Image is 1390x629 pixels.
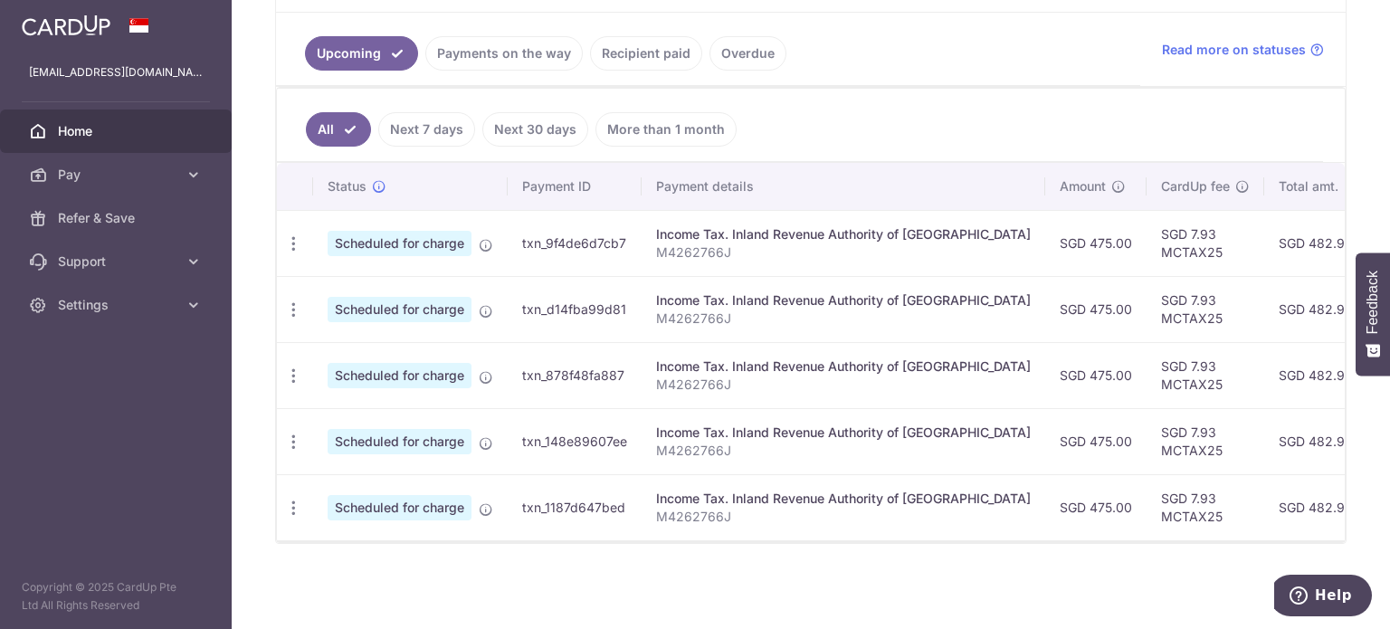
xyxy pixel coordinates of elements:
td: SGD 482.93 [1264,474,1373,540]
a: Read more on statuses [1162,41,1324,59]
span: Read more on statuses [1162,41,1306,59]
a: All [306,112,371,147]
a: Recipient paid [590,36,702,71]
td: SGD 475.00 [1045,474,1147,540]
td: txn_1187d647bed [508,474,642,540]
iframe: Opens a widget where you can find more information [1274,575,1372,620]
span: CardUp fee [1161,177,1230,195]
th: Payment details [642,163,1045,210]
span: Scheduled for charge [328,297,471,322]
div: Income Tax. Inland Revenue Authority of [GEOGRAPHIC_DATA] [656,424,1031,442]
td: SGD 482.93 [1264,408,1373,474]
button: Feedback - Show survey [1356,253,1390,376]
a: Payments on the way [425,36,583,71]
td: txn_d14fba99d81 [508,276,642,342]
span: Home [58,122,177,140]
td: SGD 7.93 MCTAX25 [1147,342,1264,408]
p: M4262766J [656,442,1031,460]
span: Amount [1060,177,1106,195]
div: Income Tax. Inland Revenue Authority of [GEOGRAPHIC_DATA] [656,357,1031,376]
div: Income Tax. Inland Revenue Authority of [GEOGRAPHIC_DATA] [656,225,1031,243]
td: SGD 7.93 MCTAX25 [1147,474,1264,540]
p: M4262766J [656,508,1031,526]
td: txn_9f4de6d7cb7 [508,210,642,276]
span: Scheduled for charge [328,429,471,454]
span: Scheduled for charge [328,231,471,256]
td: SGD 7.93 MCTAX25 [1147,210,1264,276]
p: M4262766J [656,243,1031,262]
td: SGD 7.93 MCTAX25 [1147,276,1264,342]
span: Refer & Save [58,209,177,227]
div: Income Tax. Inland Revenue Authority of [GEOGRAPHIC_DATA] [656,490,1031,508]
td: SGD 475.00 [1045,408,1147,474]
td: SGD 475.00 [1045,210,1147,276]
td: SGD 475.00 [1045,342,1147,408]
a: Next 7 days [378,112,475,147]
td: SGD 482.93 [1264,342,1373,408]
p: M4262766J [656,310,1031,328]
td: SGD 7.93 MCTAX25 [1147,408,1264,474]
p: [EMAIL_ADDRESS][DOMAIN_NAME] [29,63,203,81]
span: Feedback [1365,271,1381,334]
div: Income Tax. Inland Revenue Authority of [GEOGRAPHIC_DATA] [656,291,1031,310]
td: txn_148e89607ee [508,408,642,474]
span: Scheduled for charge [328,363,471,388]
th: Payment ID [508,163,642,210]
a: More than 1 month [595,112,737,147]
a: Next 30 days [482,112,588,147]
a: Upcoming [305,36,418,71]
img: CardUp [22,14,110,36]
span: Total amt. [1279,177,1338,195]
a: Overdue [709,36,786,71]
p: M4262766J [656,376,1031,394]
td: txn_878f48fa887 [508,342,642,408]
td: SGD 482.93 [1264,210,1373,276]
span: Support [58,253,177,271]
span: Pay [58,166,177,184]
span: Scheduled for charge [328,495,471,520]
td: SGD 475.00 [1045,276,1147,342]
span: Status [328,177,367,195]
span: Settings [58,296,177,314]
td: SGD 482.93 [1264,276,1373,342]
